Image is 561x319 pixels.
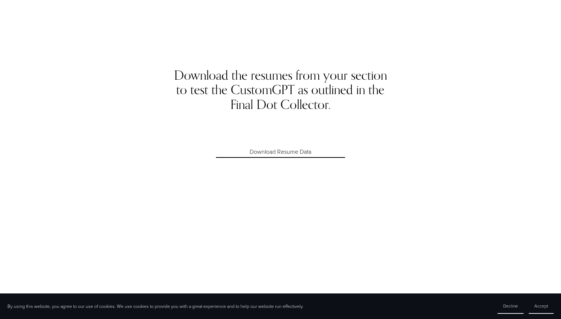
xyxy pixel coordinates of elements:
p: By using this website, you agree to our use of cookies. We use cookies to provide you with a grea... [7,303,304,309]
button: Decline [498,299,524,314]
button: Accept [529,299,554,314]
h4: Download the resumes from your section to test the CustomGPT as outlined in the Final Dot Collector. [172,68,389,112]
a: Download Resume Data [216,146,345,158]
span: Decline [503,303,518,309]
span: Accept [534,303,548,309]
